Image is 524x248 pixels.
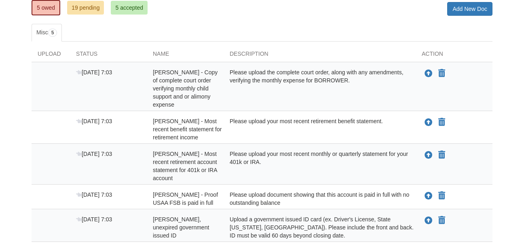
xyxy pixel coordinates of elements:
[76,216,112,223] span: [DATE] 7:03
[437,118,446,127] button: Declare Diana Gerwig - Most recent benefit statement for retirement income not applicable
[224,215,416,240] div: Upload a government issued ID card (ex. Driver's License, State [US_STATE], [GEOGRAPHIC_DATA]). P...
[153,151,217,181] span: [PERSON_NAME] - Most recent retirement account statement for 401k or IRA account
[76,151,112,157] span: [DATE] 7:03
[76,118,112,124] span: [DATE] 7:03
[424,191,433,201] button: Upload Diana Gerwig - Proof USAA FSB is paid in full
[424,117,433,128] button: Upload Diana Gerwig - Most recent benefit statement for retirement income
[153,216,209,239] span: [PERSON_NAME], unexpired government issued ID
[447,2,492,16] a: Add New Doc
[224,50,416,62] div: Description
[424,150,433,160] button: Upload Diana Gerwig - Most recent retirement account statement for 401k or IRA account
[67,1,104,15] a: 19 pending
[224,68,416,109] div: Please upload the complete court order, along with any amendments, verifying the monthly expense ...
[32,50,70,62] div: Upload
[437,69,446,78] button: Declare Diana Gerwig - Copy of complete court order verifying monthly child support and or alimon...
[424,215,433,226] button: Upload Diana Gerwig - Valid, unexpired government issued ID
[76,69,112,76] span: [DATE] 7:03
[437,191,446,201] button: Declare Diana Gerwig - Proof USAA FSB is paid in full not applicable
[147,50,224,62] div: Name
[437,150,446,160] button: Declare Diana Gerwig - Most recent retirement account statement for 401k or IRA account not appli...
[416,50,492,62] div: Action
[224,191,416,207] div: Please upload document showing that this account is paid in full with no outstanding balance
[76,191,112,198] span: [DATE] 7:03
[424,68,433,79] button: Upload Diana Gerwig - Copy of complete court order verifying monthly child support and or alimony...
[32,24,62,42] a: Misc
[437,216,446,225] button: Declare Diana Gerwig - Valid, unexpired government issued ID not applicable
[153,118,222,141] span: [PERSON_NAME] - Most recent benefit statement for retirement income
[153,191,218,206] span: [PERSON_NAME] - Proof USAA FSB is paid in full
[48,29,57,37] span: 5
[153,69,218,108] span: [PERSON_NAME] - Copy of complete court order verifying monthly child support and or alimony expense
[70,50,147,62] div: Status
[224,150,416,182] div: Please upload your most recent monthly or quarterly statement for your 401k or IRA.
[224,117,416,141] div: Please upload your most recent retirement benefit statement.
[111,1,148,15] a: 5 accepted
